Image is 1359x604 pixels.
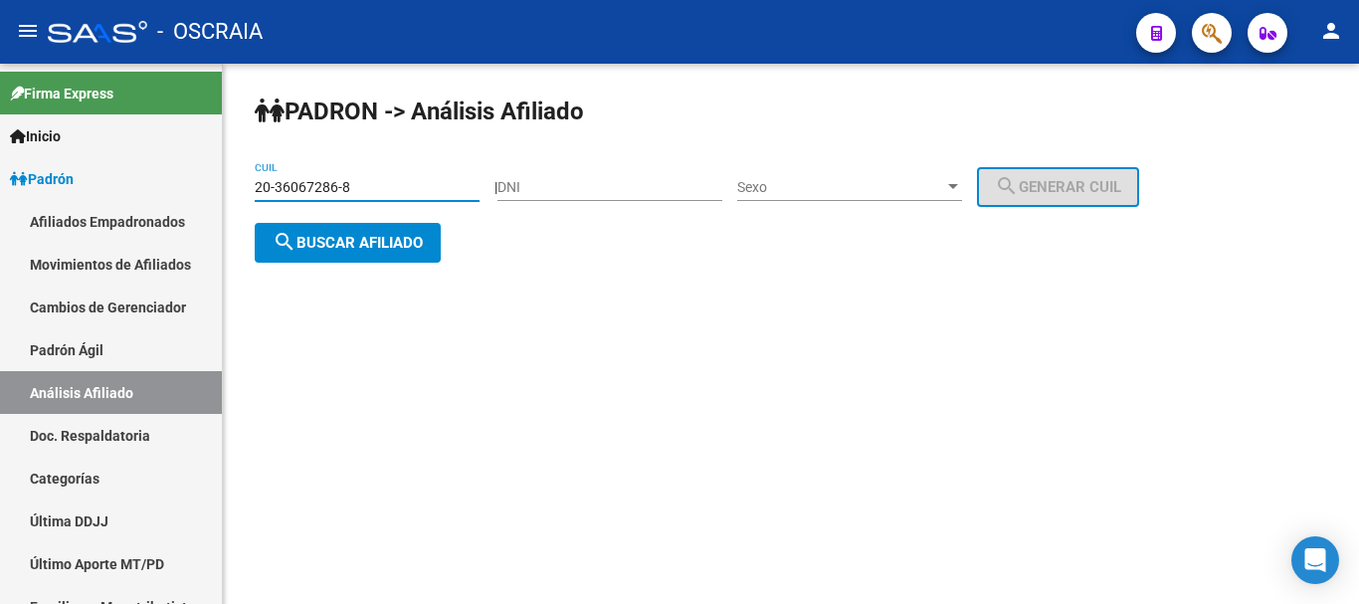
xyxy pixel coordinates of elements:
[10,83,113,104] span: Firma Express
[1291,536,1339,584] div: Open Intercom Messenger
[1319,19,1343,43] mat-icon: person
[255,223,441,263] button: Buscar afiliado
[10,125,61,147] span: Inicio
[273,230,296,254] mat-icon: search
[977,167,1139,207] button: Generar CUIL
[737,179,944,196] span: Sexo
[16,19,40,43] mat-icon: menu
[995,174,1019,198] mat-icon: search
[10,168,74,190] span: Padrón
[494,179,1154,195] div: |
[273,234,423,252] span: Buscar afiliado
[995,178,1121,196] span: Generar CUIL
[255,98,584,125] strong: PADRON -> Análisis Afiliado
[157,10,263,54] span: - OSCRAIA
